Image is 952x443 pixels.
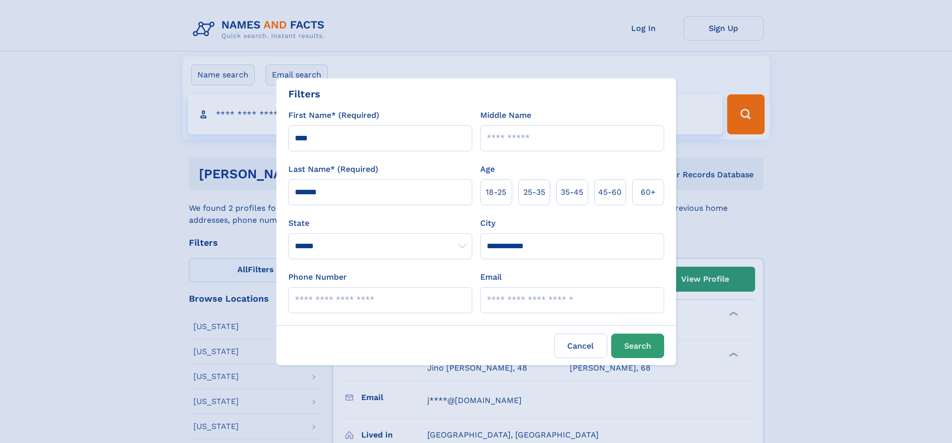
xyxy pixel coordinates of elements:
[288,217,472,229] label: State
[486,186,506,198] span: 18‑25
[598,186,622,198] span: 45‑60
[611,334,664,358] button: Search
[288,271,347,283] label: Phone Number
[288,86,320,101] div: Filters
[554,334,607,358] label: Cancel
[561,186,583,198] span: 35‑45
[288,163,378,175] label: Last Name* (Required)
[523,186,545,198] span: 25‑35
[480,271,502,283] label: Email
[288,109,379,121] label: First Name* (Required)
[641,186,656,198] span: 60+
[480,217,495,229] label: City
[480,109,531,121] label: Middle Name
[480,163,495,175] label: Age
